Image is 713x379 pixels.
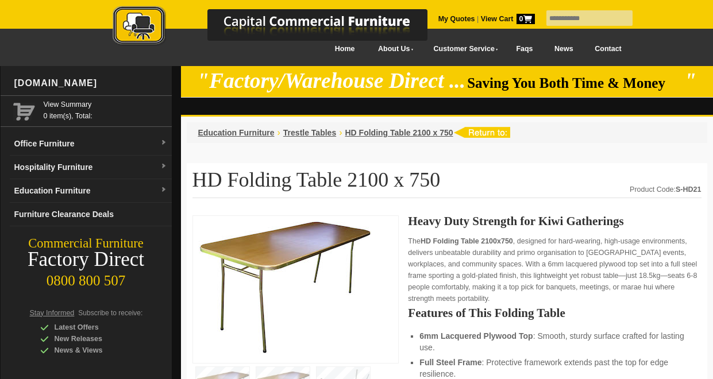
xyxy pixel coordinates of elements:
[283,128,336,137] a: Trestle Tables
[584,36,632,62] a: Contact
[1,267,172,289] div: 0800 800 507
[408,307,701,319] h2: Features of This Folding Table
[684,69,696,92] em: "
[676,185,701,194] strong: S-HD21
[44,99,167,120] span: 0 item(s), Total:
[278,127,280,138] li: ›
[1,252,172,268] div: Factory Direct
[192,169,702,198] h1: HD Folding Table 2100 x 750
[345,128,453,137] a: HD Folding Table 2100 x 750
[339,127,342,138] li: ›
[160,140,167,146] img: dropdown
[453,127,510,138] img: return to
[81,6,483,51] a: Capital Commercial Furniture Logo
[419,331,533,341] strong: 6mm Lacquered Plywood Top
[419,358,481,367] strong: Full Steel Frame
[40,322,149,333] div: Latest Offers
[40,333,149,345] div: New Releases
[44,99,167,110] a: View Summary
[544,36,584,62] a: News
[479,15,534,23] a: View Cart0
[199,222,371,354] img: HD Folding Table 2100 x 750
[30,309,75,317] span: Stay Informed
[467,75,683,91] span: Saving You Both Time & Money
[10,203,172,226] a: Furniture Clearance Deals
[198,128,275,137] a: Education Furniture
[40,345,149,356] div: News & Views
[506,36,544,62] a: Faqs
[10,156,172,179] a: Hospitality Furnituredropdown
[10,179,172,203] a: Education Furnituredropdown
[160,187,167,194] img: dropdown
[78,309,142,317] span: Subscribe to receive:
[408,235,701,304] p: The , designed for hard-wearing, high-usage environments, delivers unbeatable durability and prim...
[408,215,701,227] h2: Heavy Duty Strength for Kiwi Gatherings
[517,14,535,24] span: 0
[1,235,172,252] div: Commercial Furniture
[10,66,172,100] div: [DOMAIN_NAME]
[481,15,535,23] strong: View Cart
[81,6,483,48] img: Capital Commercial Furniture Logo
[419,330,689,353] li: : Smooth, sturdy surface crafted for lasting use.
[160,163,167,170] img: dropdown
[10,132,172,156] a: Office Furnituredropdown
[421,237,513,245] strong: HD Folding Table 2100x750
[630,184,701,195] div: Product Code:
[197,69,465,92] em: "Factory/Warehouse Direct ...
